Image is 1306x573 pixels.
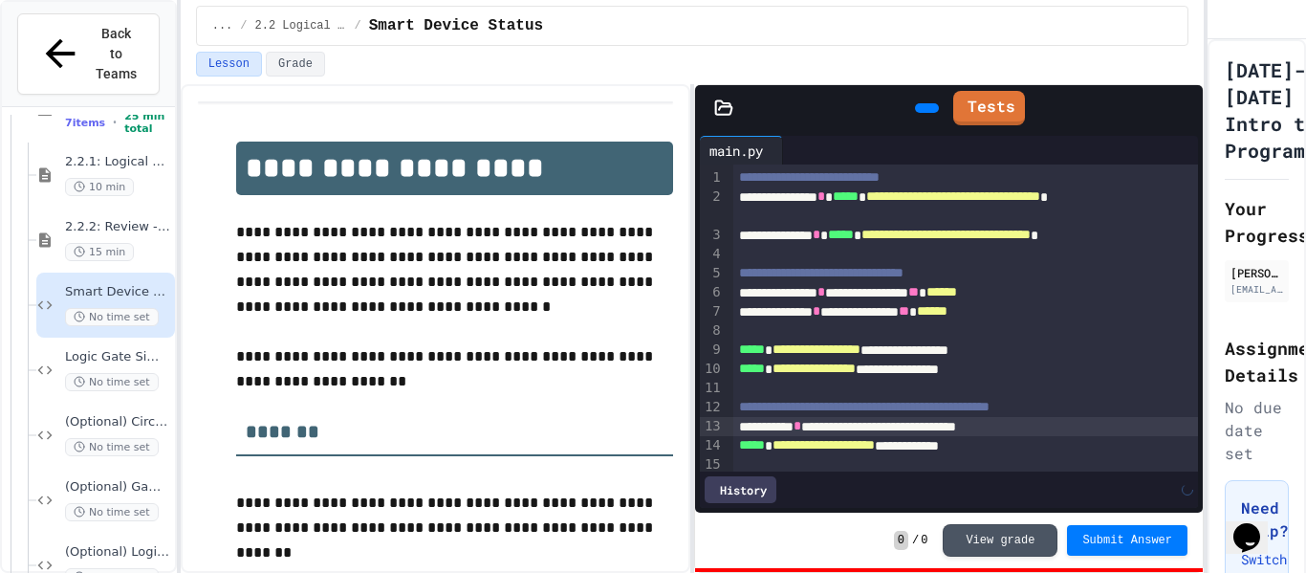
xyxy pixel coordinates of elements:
span: / [912,533,919,548]
span: / [355,18,361,33]
iframe: chat widget [1226,496,1287,554]
h2: Your Progress [1225,195,1289,249]
a: Tests [953,91,1025,125]
span: 0 [921,533,927,548]
button: Submit Answer [1067,525,1187,556]
button: View grade [943,524,1057,557]
div: main.py [700,141,773,161]
span: No time set [65,503,159,521]
div: main.py [700,136,783,165]
div: 6 [700,283,724,302]
span: (Optional) Game Controller Status [65,479,171,496]
div: 8 [700,321,724,341]
div: 14 [700,436,724,455]
div: 11 [700,379,724,398]
span: 2.2 Logical Operators [255,18,347,33]
span: No time set [65,373,159,391]
span: Back to Teams [94,24,139,84]
div: 13 [700,417,724,436]
span: Smart Device Status [65,284,171,300]
div: History [705,476,776,503]
span: (Optional) Logic Circuit Simulator [65,544,171,561]
div: 5 [700,264,724,283]
span: 0 [894,531,908,550]
div: 7 [700,302,724,321]
button: Grade [266,52,325,77]
div: No due date set [1225,396,1289,465]
span: (Optional) Circuit Board Analyzer [65,414,171,430]
span: 10 min [65,178,134,196]
h2: Assignment Details [1225,335,1289,388]
div: 15 [700,455,724,474]
span: 2.2.1: Logical Operators [65,154,171,170]
span: 25 min total [124,110,171,135]
span: ... [212,18,233,33]
div: 3 [700,226,724,245]
span: Logic Gate Simulator [65,349,171,365]
div: 1 [700,168,724,187]
div: 10 [700,360,724,379]
div: [EMAIL_ADDRESS][DOMAIN_NAME] [1230,282,1283,297]
span: 15 min [65,243,134,261]
span: No time set [65,308,159,326]
span: / [240,18,247,33]
span: 7 items [65,117,105,129]
span: Submit Answer [1082,533,1172,548]
button: Back to Teams [17,13,160,95]
div: 4 [700,245,724,264]
div: 2 [700,187,724,226]
div: 12 [700,398,724,417]
span: • [113,115,117,130]
span: Smart Device Status [369,14,543,37]
button: Lesson [196,52,262,77]
div: [PERSON_NAME] [1230,264,1283,281]
span: No time set [65,438,159,456]
div: 9 [700,341,724,360]
span: 2.2.2: Review - Logical Operators [65,219,171,235]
